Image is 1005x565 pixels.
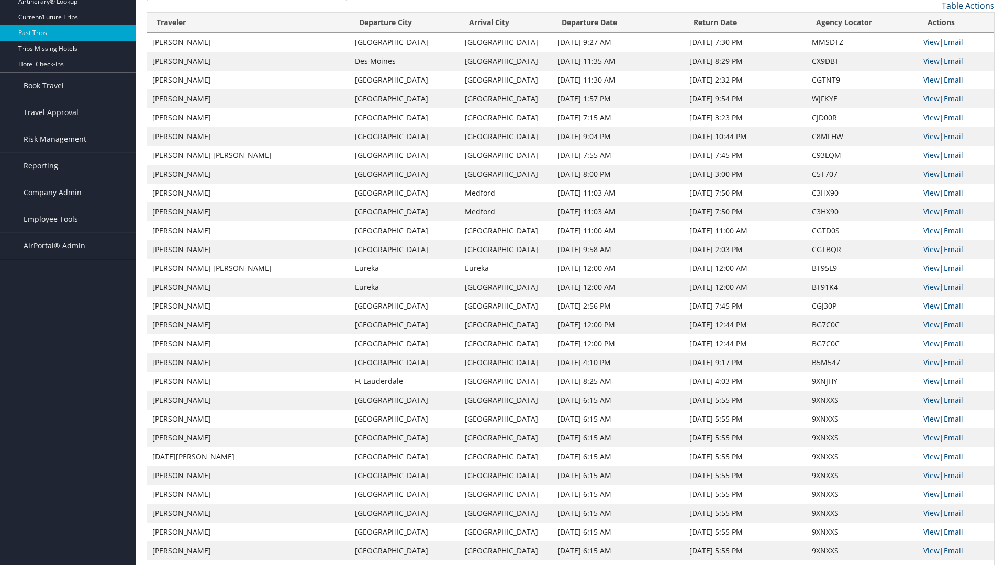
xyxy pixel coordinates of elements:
td: 9XNXXS [807,504,918,523]
td: [GEOGRAPHIC_DATA] [460,353,552,372]
td: [PERSON_NAME] [147,466,350,485]
td: C3HX90 [807,202,918,221]
td: | [918,334,994,353]
td: [GEOGRAPHIC_DATA] [460,33,552,52]
th: Departure City: activate to sort column ascending [350,13,460,33]
a: View [923,56,940,66]
a: View [923,112,940,122]
td: [PERSON_NAME] [147,127,350,146]
td: [PERSON_NAME] [147,353,350,372]
td: [DATE] 5:55 PM [684,391,807,410]
td: [GEOGRAPHIC_DATA] [460,485,552,504]
td: | [918,372,994,391]
td: | [918,391,994,410]
a: View [923,376,940,386]
td: | [918,33,994,52]
a: Email [944,150,963,160]
td: | [918,165,994,184]
td: [GEOGRAPHIC_DATA] [350,447,460,466]
td: [DATE] 9:54 PM [684,89,807,108]
a: View [923,470,940,480]
td: [GEOGRAPHIC_DATA] [460,278,552,297]
td: [GEOGRAPHIC_DATA] [350,485,460,504]
td: [DATE] 7:45 PM [684,297,807,315]
td: 9XNXXS [807,523,918,541]
td: [DATE][PERSON_NAME] [147,447,350,466]
td: 9XNXXS [807,485,918,504]
td: [GEOGRAPHIC_DATA] [460,52,552,71]
td: [PERSON_NAME] [147,240,350,259]
td: [PERSON_NAME] [147,89,350,108]
a: Email [944,207,963,217]
td: [DATE] 6:15 AM [552,523,684,541]
td: 9XNXXS [807,428,918,447]
td: WJFKYE [807,89,918,108]
td: [DATE] 12:00 AM [552,259,684,278]
td: [DATE] 12:00 AM [684,259,807,278]
a: View [923,188,940,198]
a: Email [944,470,963,480]
td: [PERSON_NAME] [147,108,350,127]
td: [GEOGRAPHIC_DATA] [460,334,552,353]
td: | [918,202,994,221]
a: View [923,508,940,518]
td: [GEOGRAPHIC_DATA] [350,297,460,315]
td: | [918,504,994,523]
a: Email [944,282,963,292]
a: Email [944,112,963,122]
td: Des Moines [350,52,460,71]
td: [PERSON_NAME] [147,165,350,184]
td: [DATE] 7:50 PM [684,184,807,202]
td: [DATE] 7:45 PM [684,146,807,165]
a: Email [944,338,963,348]
a: Email [944,320,963,330]
td: 9XNXXS [807,391,918,410]
td: [PERSON_NAME] [147,278,350,297]
td: Eureka [460,259,552,278]
td: [GEOGRAPHIC_DATA] [350,71,460,89]
a: Email [944,37,963,47]
a: View [923,150,940,160]
td: [PERSON_NAME] [PERSON_NAME] [147,259,350,278]
a: Email [944,188,963,198]
td: [DATE] 3:23 PM [684,108,807,127]
td: [GEOGRAPHIC_DATA] [460,523,552,541]
span: Travel Approval [24,99,79,126]
td: | [918,447,994,466]
td: [DATE] 6:15 AM [552,504,684,523]
a: View [923,527,940,537]
a: Email [944,357,963,367]
td: [DATE] 5:55 PM [684,466,807,485]
span: Risk Management [24,126,86,152]
td: | [918,297,994,315]
td: [DATE] 10:44 PM [684,127,807,146]
td: [PERSON_NAME] [147,33,350,52]
td: | [918,428,994,447]
td: [DATE] 12:00 AM [552,278,684,297]
td: [DATE] 4:10 PM [552,353,684,372]
td: [DATE] 2:03 PM [684,240,807,259]
td: [DATE] 8:25 AM [552,372,684,391]
td: [DATE] 5:55 PM [684,523,807,541]
a: View [923,207,940,217]
td: [GEOGRAPHIC_DATA] [460,428,552,447]
td: | [918,259,994,278]
td: [DATE] 12:00 AM [684,278,807,297]
a: View [923,433,940,443]
td: [PERSON_NAME] [147,504,350,523]
td: [DATE] 2:32 PM [684,71,807,89]
td: | [918,221,994,240]
td: [GEOGRAPHIC_DATA] [460,447,552,466]
td: [PERSON_NAME] [147,410,350,428]
td: [DATE] 1:57 PM [552,89,684,108]
a: View [923,37,940,47]
a: Email [944,131,963,141]
td: [DATE] 11:03 AM [552,202,684,221]
a: Email [944,75,963,85]
td: Eureka [350,259,460,278]
td: [GEOGRAPHIC_DATA] [350,410,460,428]
a: View [923,75,940,85]
td: [DATE] 8:29 PM [684,52,807,71]
td: [PERSON_NAME] [147,428,350,447]
td: CJD00R [807,108,918,127]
